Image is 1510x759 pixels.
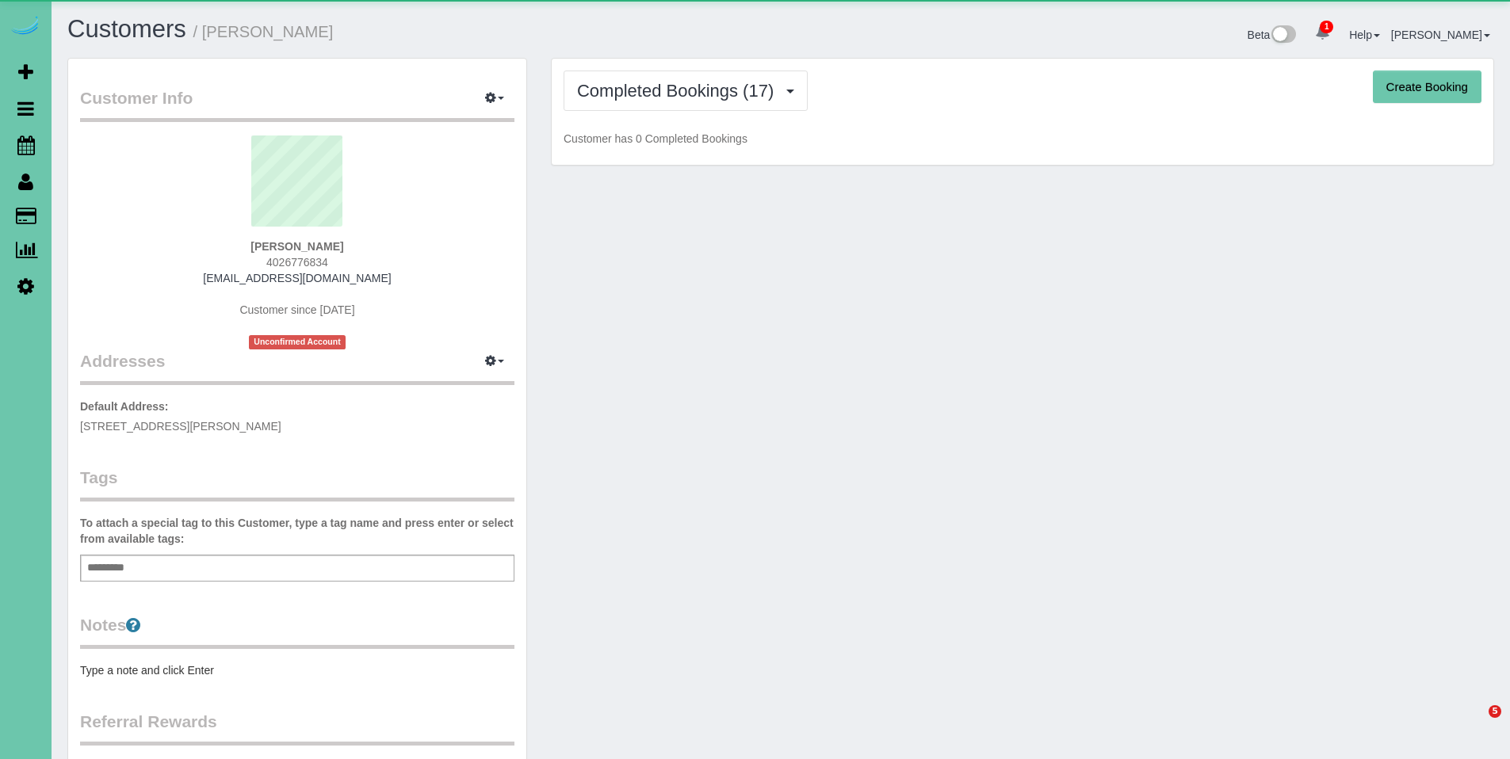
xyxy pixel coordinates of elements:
label: To attach a special tag to this Customer, type a tag name and press enter or select from availabl... [80,515,514,547]
iframe: Intercom live chat [1456,705,1494,743]
button: Completed Bookings (17) [564,71,808,111]
span: Customer since [DATE] [239,303,354,316]
span: 1 [1320,21,1333,33]
label: Default Address: [80,399,169,414]
span: 4026776834 [266,256,328,269]
button: Create Booking [1373,71,1481,104]
legend: Notes [80,613,514,649]
a: Beta [1248,29,1297,41]
span: Unconfirmed Account [249,335,346,349]
span: [STREET_ADDRESS][PERSON_NAME] [80,420,281,433]
a: 1 [1307,16,1338,51]
legend: Tags [80,466,514,502]
a: [EMAIL_ADDRESS][DOMAIN_NAME] [203,272,391,284]
a: Help [1349,29,1380,41]
a: [PERSON_NAME] [1391,29,1490,41]
pre: Type a note and click Enter [80,662,514,678]
img: New interface [1270,25,1296,46]
p: Customer has 0 Completed Bookings [564,131,1481,147]
legend: Customer Info [80,86,514,122]
span: Completed Bookings (17) [577,81,782,101]
img: Automaid Logo [10,16,41,38]
small: / [PERSON_NAME] [193,23,334,40]
a: Customers [67,15,186,43]
legend: Referral Rewards [80,710,514,746]
span: 5 [1489,705,1501,718]
strong: [PERSON_NAME] [250,240,343,253]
